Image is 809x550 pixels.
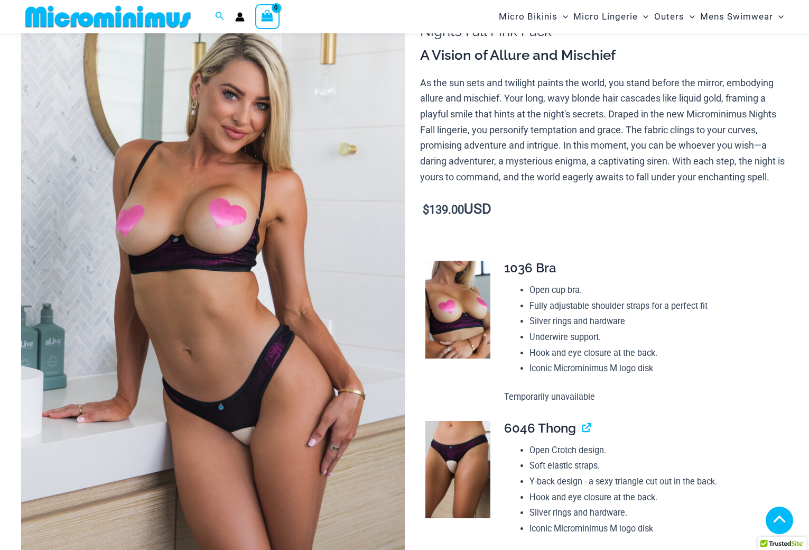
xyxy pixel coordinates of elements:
img: Nights Fall Pink 1036 Bra [425,261,490,359]
span: Mens Swimwear [700,3,773,30]
span: 6046 Thong [504,420,576,436]
li: Iconic Microminimus M logo disk [529,361,779,377]
span: 1036 Bra [504,260,556,276]
a: Micro LingerieMenu ToggleMenu Toggle [571,3,651,30]
a: View Shopping Cart, empty [255,4,280,29]
img: MM SHOP LOGO FLAT [21,5,195,29]
li: Hook and eye closure at the back. [529,345,779,361]
li: Silver rings and hardware [529,314,779,329]
span: Menu Toggle [638,3,648,30]
li: Y-back design - a sexy triangle cut out in the back. [529,474,779,490]
li: Open cup bra. [529,282,779,298]
span: $ [423,203,429,216]
p: USD [420,201,788,218]
span: Menu Toggle [684,3,695,30]
span: Outers [654,3,684,30]
span: Micro Lingerie [573,3,638,30]
span: Micro Bikinis [499,3,557,30]
a: Search icon link [215,10,225,23]
li: Underwire support. [529,329,779,345]
li: Open Crotch design. [529,443,779,459]
li: Soft elastic straps. [529,458,779,474]
li: Silver rings and hardware. [529,505,779,521]
span: Menu Toggle [773,3,784,30]
nav: Site Navigation [495,2,788,32]
li: Fully adjustable shoulder straps for a perfect fit [529,298,779,314]
img: Nights Fall Pink 6046 Thong [425,421,490,519]
h3: A Vision of Allure and Mischief [420,47,788,65]
a: Mens SwimwearMenu ToggleMenu Toggle [698,3,786,30]
span: Menu Toggle [557,3,568,30]
a: Account icon link [235,12,245,22]
li: Iconic Microminimus M logo disk [529,521,779,537]
a: OutersMenu ToggleMenu Toggle [652,3,698,30]
p: Temporarily unavailable [504,389,779,405]
a: Micro BikinisMenu ToggleMenu Toggle [496,3,571,30]
li: Hook and eye closure at the back. [529,490,779,506]
p: As the sun sets and twilight paints the world, you stand before the mirror, embodying allure and ... [420,75,788,185]
bdi: 139.00 [423,203,464,216]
